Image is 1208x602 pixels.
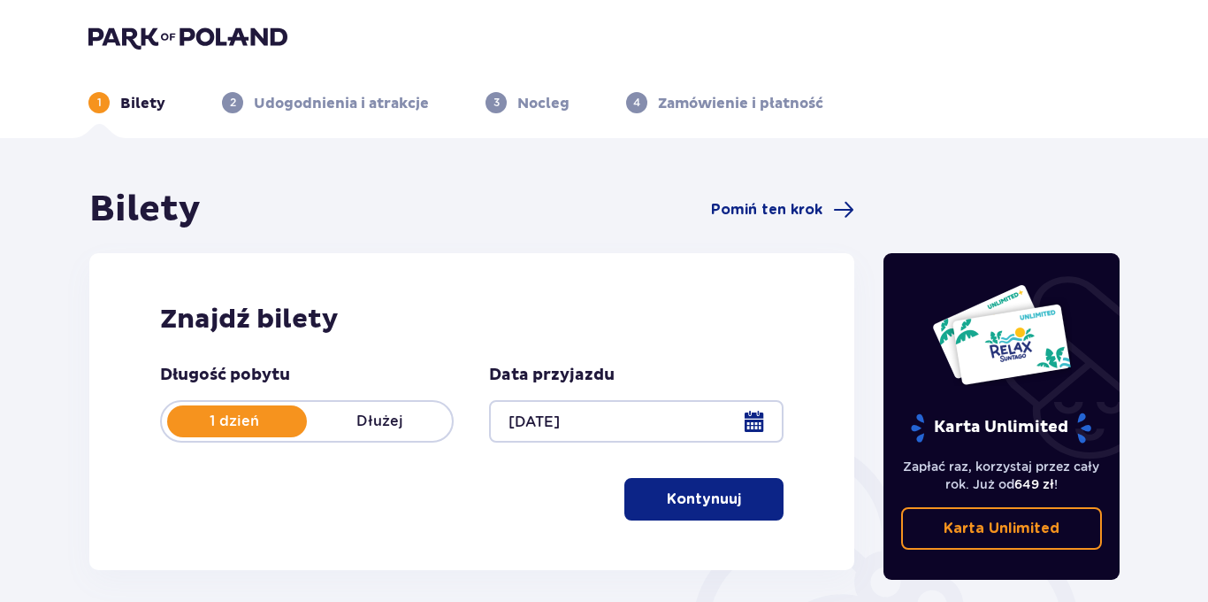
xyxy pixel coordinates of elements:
p: Data przyjazdu [489,365,615,386]
p: Długość pobytu [160,365,290,386]
p: 2 [230,95,236,111]
p: 4 [633,95,640,111]
p: Udogodnienia i atrakcje [254,94,429,113]
span: 649 zł [1014,477,1054,491]
button: Kontynuuj [624,478,784,521]
p: Karta Unlimited [944,519,1059,538]
p: Dłużej [307,412,452,431]
p: Zamówienie i płatność [658,94,823,113]
p: Bilety [120,94,165,113]
h1: Bilety [89,188,201,232]
div: 2Udogodnienia i atrakcje [222,92,429,113]
p: Nocleg [517,94,570,113]
h2: Znajdź bilety [160,303,784,336]
div: 3Nocleg [485,92,570,113]
p: 1 dzień [162,412,307,431]
span: Pomiń ten krok [711,200,822,220]
div: 1Bilety [88,92,165,113]
p: Karta Unlimited [909,413,1093,444]
a: Karta Unlimited [901,507,1103,550]
p: Zapłać raz, korzystaj przez cały rok. Już od ! [901,458,1103,493]
img: Park of Poland logo [88,25,287,50]
a: Pomiń ten krok [711,199,854,220]
p: 1 [97,95,102,111]
p: Kontynuuj [667,490,741,509]
p: 3 [493,95,500,111]
div: 4Zamówienie i płatność [626,92,823,113]
img: Dwie karty całoroczne do Suntago z napisem 'UNLIMITED RELAX', na białym tle z tropikalnymi liśćmi... [931,283,1072,386]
